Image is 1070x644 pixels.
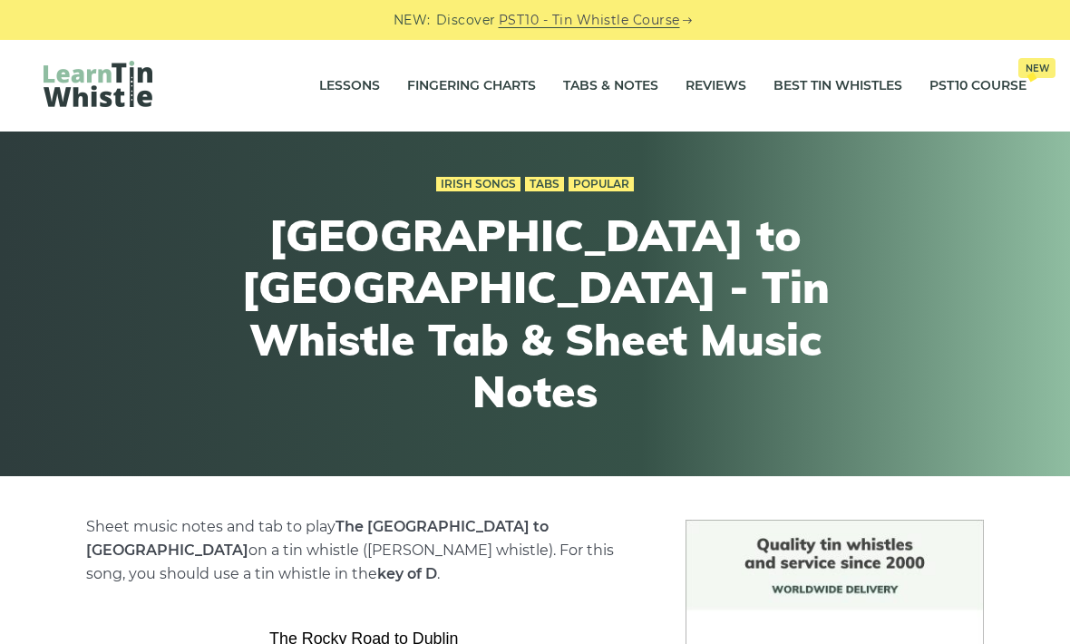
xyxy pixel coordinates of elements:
[929,63,1026,109] a: PST10 CourseNew
[44,61,152,107] img: LearnTinWhistle.com
[563,63,658,109] a: Tabs & Notes
[319,63,380,109] a: Lessons
[569,177,634,191] a: Popular
[436,177,520,191] a: Irish Songs
[773,63,902,109] a: Best Tin Whistles
[1018,58,1055,78] span: New
[686,63,746,109] a: Reviews
[201,210,869,418] h1: [GEOGRAPHIC_DATA] to [GEOGRAPHIC_DATA] - Tin Whistle Tab & Sheet Music Notes
[86,515,641,586] p: Sheet music notes and tab to play on a tin whistle ([PERSON_NAME] whistle). For this song, you sh...
[407,63,536,109] a: Fingering Charts
[377,565,437,582] strong: key of D
[525,177,564,191] a: Tabs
